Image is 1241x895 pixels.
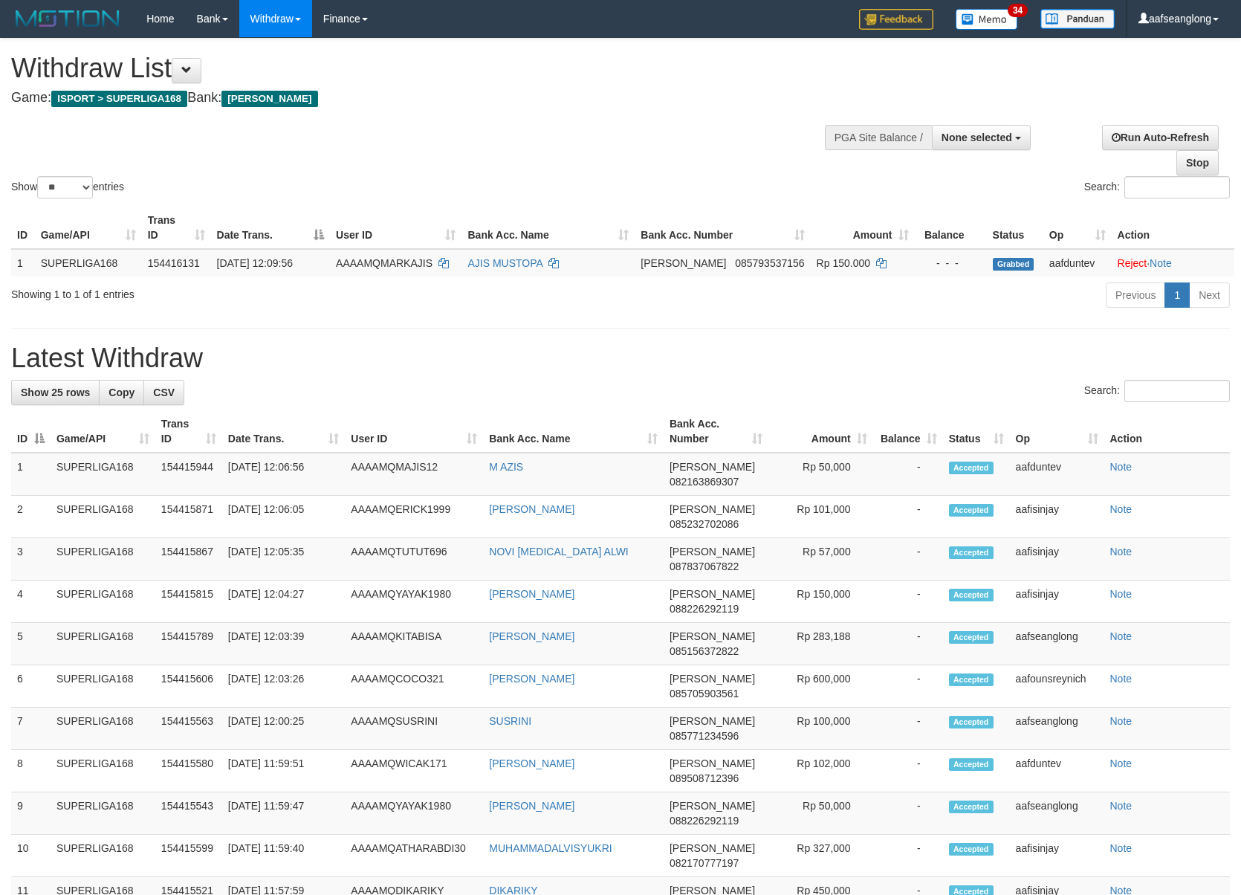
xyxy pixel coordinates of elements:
th: Amount: activate to sort column ascending [768,410,873,453]
td: Rp 102,000 [768,750,873,792]
td: AAAAMQCOCO321 [345,665,483,708]
span: [PERSON_NAME] [670,503,755,515]
a: Note [1110,757,1133,769]
td: SUPERLIGA168 [51,623,155,665]
img: Feedback.jpg [859,9,933,30]
td: [DATE] 11:59:40 [222,835,346,877]
span: Copy 088226292119 to clipboard [670,603,739,615]
a: [PERSON_NAME] [489,630,574,642]
td: Rp 600,000 [768,665,873,708]
span: [PERSON_NAME] [670,800,755,812]
a: SUSRINI [489,715,531,727]
td: 154415543 [155,792,222,835]
span: Grabbed [993,258,1034,271]
a: [PERSON_NAME] [489,757,574,769]
input: Search: [1124,176,1230,198]
td: SUPERLIGA168 [51,750,155,792]
a: Next [1189,282,1230,308]
span: Copy 087837067822 to clipboard [670,560,739,572]
td: aafisinjay [1010,581,1104,623]
th: Trans ID: activate to sort column ascending [155,410,222,453]
td: AAAAMQSUSRINI [345,708,483,750]
img: Button%20Memo.svg [956,9,1018,30]
td: - [873,581,943,623]
span: Accepted [949,843,994,856]
span: Copy 085232702086 to clipboard [670,518,739,530]
h4: Game: Bank: [11,91,812,106]
td: 7 [11,708,51,750]
span: Copy 085705903561 to clipboard [670,688,739,699]
a: Note [1150,257,1172,269]
span: ISPORT > SUPERLIGA168 [51,91,187,107]
td: 154415599 [155,835,222,877]
td: aafseanglong [1010,623,1104,665]
span: 34 [1008,4,1028,17]
span: [PERSON_NAME] [670,842,755,854]
td: [DATE] 12:03:26 [222,665,346,708]
td: 154415815 [155,581,222,623]
td: [DATE] 11:59:47 [222,792,346,835]
td: [DATE] 11:59:51 [222,750,346,792]
td: aafisinjay [1010,538,1104,581]
a: [PERSON_NAME] [489,503,574,515]
td: aafduntev [1010,750,1104,792]
span: Accepted [949,673,994,686]
td: AAAAMQYAYAK1980 [345,581,483,623]
a: AJIS MUSTOPA [467,257,542,269]
a: [PERSON_NAME] [489,588,574,600]
th: Game/API: activate to sort column ascending [51,410,155,453]
td: Rp 150,000 [768,581,873,623]
td: aafduntev [1043,249,1112,277]
td: Rp 327,000 [768,835,873,877]
td: 154415563 [155,708,222,750]
td: SUPERLIGA168 [51,538,155,581]
td: Rp 50,000 [768,792,873,835]
a: Note [1110,800,1133,812]
span: CSV [153,387,175,398]
td: AAAAMQMAJIS12 [345,453,483,496]
td: 154415871 [155,496,222,538]
span: [PERSON_NAME] [670,757,755,769]
th: Action [1112,207,1234,249]
td: aafisinjay [1010,496,1104,538]
span: Show 25 rows [21,387,90,398]
td: SUPERLIGA168 [51,581,155,623]
span: Copy 088226292119 to clipboard [670,815,739,827]
td: - [873,708,943,750]
td: SUPERLIGA168 [51,835,155,877]
td: 1 [11,453,51,496]
td: 3 [11,538,51,581]
a: Note [1110,588,1133,600]
span: Accepted [949,462,994,474]
span: Copy 085156372822 to clipboard [670,645,739,657]
td: SUPERLIGA168 [51,453,155,496]
input: Search: [1124,380,1230,402]
td: [DATE] 12:04:27 [222,581,346,623]
td: Rp 57,000 [768,538,873,581]
td: AAAAMQATHARABDI30 [345,835,483,877]
span: Accepted [949,716,994,728]
h1: Withdraw List [11,54,812,83]
td: 9 [11,792,51,835]
td: 6 [11,665,51,708]
td: [DATE] 12:05:35 [222,538,346,581]
label: Show entries [11,176,124,198]
td: - [873,496,943,538]
td: 1 [11,249,35,277]
span: Accepted [949,801,994,813]
span: None selected [942,132,1012,143]
td: AAAAMQKITABISA [345,623,483,665]
td: Rp 50,000 [768,453,873,496]
td: aafseanglong [1010,792,1104,835]
td: - [873,623,943,665]
select: Showentries [37,176,93,198]
a: Stop [1176,150,1219,175]
th: Balance: activate to sort column ascending [873,410,943,453]
td: AAAAMQWICAK171 [345,750,483,792]
td: [DATE] 12:00:25 [222,708,346,750]
td: 4 [11,581,51,623]
a: Note [1110,842,1133,854]
td: Rp 101,000 [768,496,873,538]
a: Run Auto-Refresh [1102,125,1219,150]
a: Note [1110,461,1133,473]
